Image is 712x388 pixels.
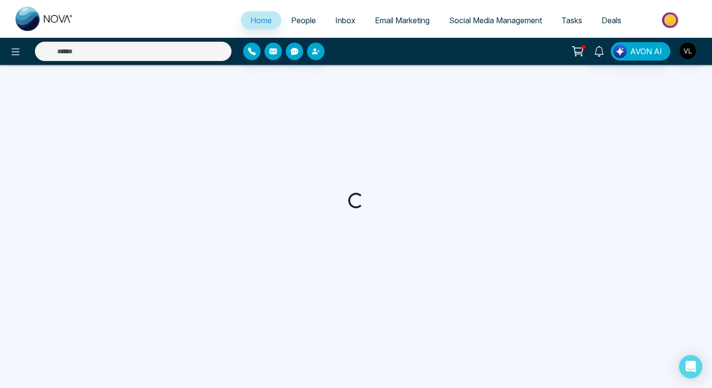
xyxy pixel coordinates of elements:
[449,16,542,25] span: Social Media Management
[291,16,316,25] span: People
[365,11,439,30] a: Email Marketing
[552,11,592,30] a: Tasks
[613,45,627,58] img: Lead Flow
[335,16,356,25] span: Inbox
[679,355,702,378] div: Open Intercom Messenger
[241,11,281,30] a: Home
[680,43,696,59] img: User Avatar
[592,11,631,30] a: Deals
[630,46,662,57] span: AVON AI
[636,9,706,31] img: Market-place.gif
[439,11,552,30] a: Social Media Management
[325,11,365,30] a: Inbox
[281,11,325,30] a: People
[602,16,621,25] span: Deals
[375,16,430,25] span: Email Marketing
[561,16,582,25] span: Tasks
[15,7,74,31] img: Nova CRM Logo
[611,42,670,61] button: AVON AI
[250,16,272,25] span: Home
